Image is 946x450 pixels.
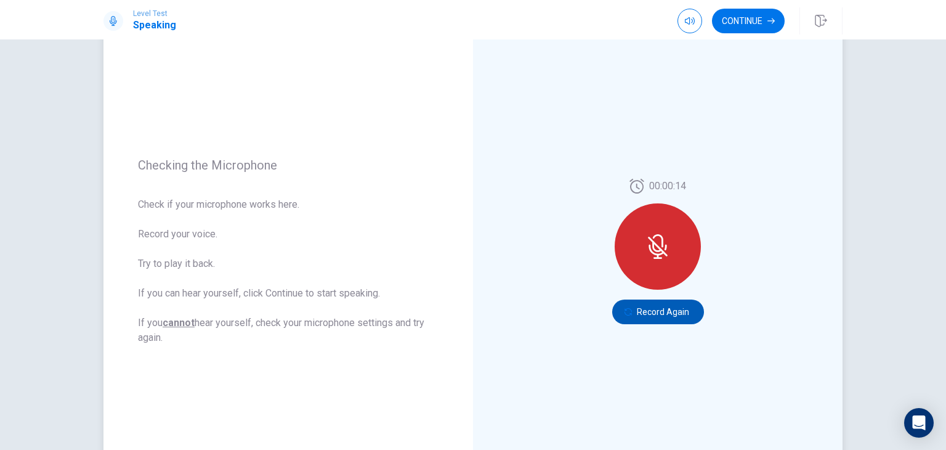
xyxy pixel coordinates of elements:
[649,179,686,194] span: 00:00:14
[133,18,176,33] h1: Speaking
[612,300,704,324] button: Record Again
[138,197,439,345] span: Check if your microphone works here. Record your voice. Try to play it back. If you can hear your...
[138,158,439,173] span: Checking the Microphone
[133,9,176,18] span: Level Test
[712,9,785,33] button: Continue
[163,317,195,329] u: cannot
[904,408,934,438] div: Open Intercom Messenger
